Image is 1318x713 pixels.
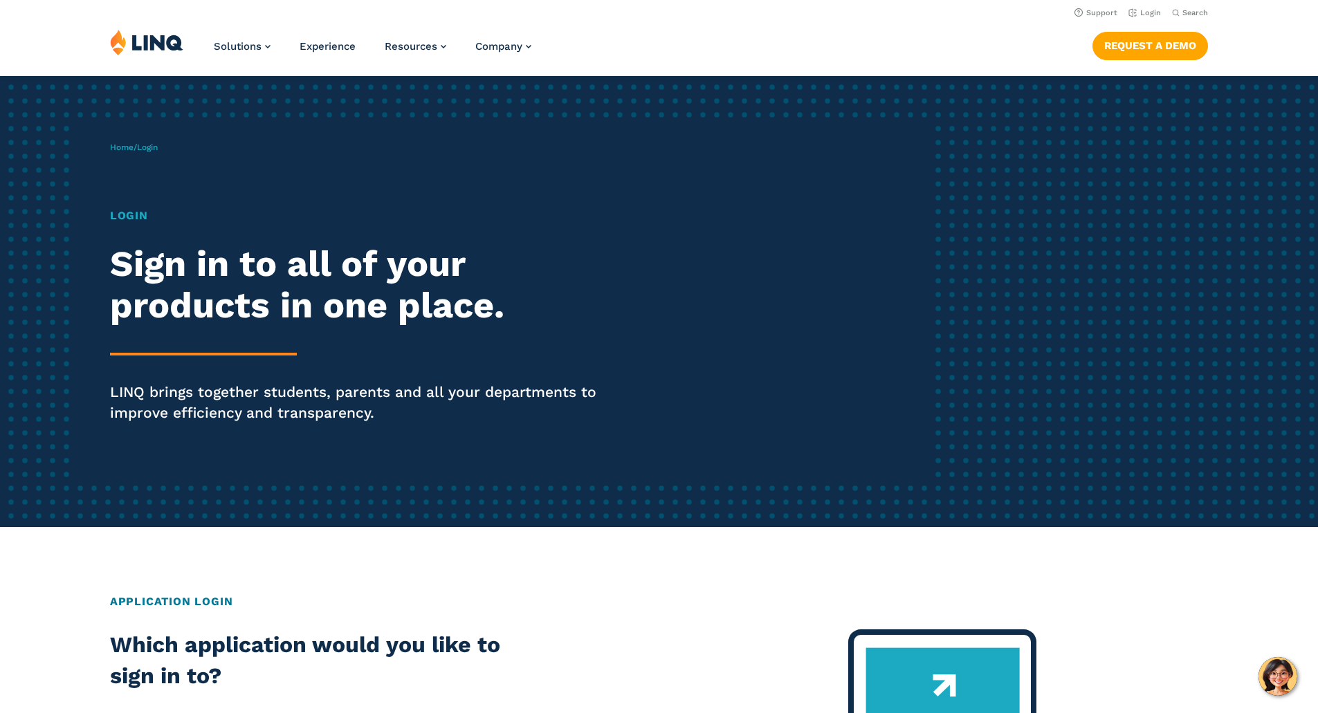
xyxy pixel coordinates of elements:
[300,40,356,53] a: Experience
[1182,8,1208,17] span: Search
[214,40,271,53] a: Solutions
[214,40,262,53] span: Solutions
[385,40,437,53] span: Resources
[110,593,1208,610] h2: Application Login
[214,29,531,75] nav: Primary Navigation
[110,207,618,224] h1: Login
[1258,657,1297,696] button: Hello, have a question? Let’s chat.
[110,142,158,152] span: /
[475,40,522,53] span: Company
[110,629,549,692] h2: Which application would you like to sign in to?
[1092,29,1208,59] nav: Button Navigation
[475,40,531,53] a: Company
[110,29,183,55] img: LINQ | K‑12 Software
[385,40,446,53] a: Resources
[110,142,134,152] a: Home
[110,243,618,326] h2: Sign in to all of your products in one place.
[1092,32,1208,59] a: Request a Demo
[137,142,158,152] span: Login
[110,382,618,423] p: LINQ brings together students, parents and all your departments to improve efficiency and transpa...
[1128,8,1161,17] a: Login
[1074,8,1117,17] a: Support
[1172,8,1208,18] button: Open Search Bar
